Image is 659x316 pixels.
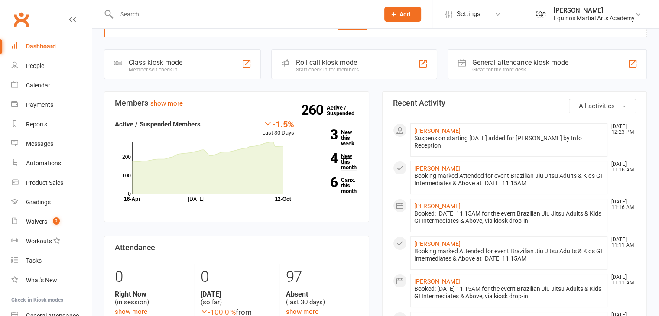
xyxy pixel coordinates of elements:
[115,290,187,306] div: (in session)
[26,277,57,284] div: What's New
[607,124,636,135] time: [DATE] 12:23 PM
[607,199,636,210] time: [DATE] 11:16 AM
[53,217,60,225] span: 2
[115,264,187,290] div: 0
[286,290,358,298] strong: Absent
[11,134,91,154] a: Messages
[26,160,61,167] div: Automations
[307,129,358,146] a: 3New this week
[11,212,91,232] a: Waivers 2
[10,9,32,30] a: Clubworx
[393,99,636,107] h3: Recent Activity
[129,67,182,73] div: Member self check-in
[569,99,636,113] button: All activities
[472,58,568,67] div: General attendance kiosk mode
[26,101,53,108] div: Payments
[554,6,635,14] div: [PERSON_NAME]
[262,119,294,129] div: -1.5%
[457,4,480,24] span: Settings
[384,7,421,22] button: Add
[414,285,604,300] div: Booked: [DATE] 11:15AM for the event Brazilian Jiu Jitsu Adults & Kids GI Intermediates & Above, ...
[286,264,358,290] div: 97
[26,199,51,206] div: Gradings
[307,177,358,194] a: 6Canx. this month
[11,271,91,290] a: What's New
[307,153,358,170] a: 4New this month
[414,248,604,262] div: Booking marked Attended for event Brazilian Jiu Jitsu Adults & Kids GI Intermediates & Above at [...
[201,290,273,298] strong: [DATE]
[11,115,91,134] a: Reports
[115,120,201,128] strong: Active / Suspended Members
[307,176,338,189] strong: 6
[26,43,56,50] div: Dashboard
[414,135,604,149] div: Suspension starting [DATE] added for [PERSON_NAME] by Info Reception
[114,8,373,20] input: Search...
[579,102,615,110] span: All activities
[11,37,91,56] a: Dashboard
[11,251,91,271] a: Tasks
[11,193,91,212] a: Gradings
[607,274,636,286] time: [DATE] 11:11 AM
[532,6,549,23] img: thumb_image1734071481.png
[262,119,294,138] div: Last 30 Days
[414,278,461,285] a: [PERSON_NAME]
[286,290,358,306] div: (last 30 days)
[554,14,635,22] div: Equinox Martial Arts Academy
[11,95,91,115] a: Payments
[115,243,358,252] h3: Attendance
[307,128,338,141] strong: 3
[26,62,44,69] div: People
[201,290,273,306] div: (so far)
[201,264,273,290] div: 0
[26,257,42,264] div: Tasks
[11,173,91,193] a: Product Sales
[26,140,53,147] div: Messages
[296,58,359,67] div: Roll call kiosk mode
[472,67,568,73] div: Great for the front desk
[307,152,338,165] strong: 4
[11,76,91,95] a: Calendar
[296,67,359,73] div: Staff check-in for members
[607,237,636,248] time: [DATE] 11:11 AM
[26,238,52,245] div: Workouts
[115,308,147,316] a: show more
[11,232,91,251] a: Workouts
[414,240,461,247] a: [PERSON_NAME]
[150,100,183,107] a: show more
[115,290,187,298] strong: Right Now
[414,165,461,172] a: [PERSON_NAME]
[129,58,182,67] div: Class kiosk mode
[26,218,47,225] div: Waivers
[327,98,365,123] a: 260Active / Suspended
[399,11,410,18] span: Add
[26,121,47,128] div: Reports
[26,82,50,89] div: Calendar
[11,56,91,76] a: People
[115,99,358,107] h3: Members
[414,127,461,134] a: [PERSON_NAME]
[301,103,327,116] strong: 260
[414,203,461,210] a: [PERSON_NAME]
[11,154,91,173] a: Automations
[414,172,604,187] div: Booking marked Attended for event Brazilian Jiu Jitsu Adults & Kids GI Intermediates & Above at [...
[607,161,636,173] time: [DATE] 11:16 AM
[414,210,604,225] div: Booked: [DATE] 11:15AM for the event Brazilian Jiu Jitsu Adults & Kids GI Intermediates & Above, ...
[286,308,318,316] a: show more
[26,179,63,186] div: Product Sales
